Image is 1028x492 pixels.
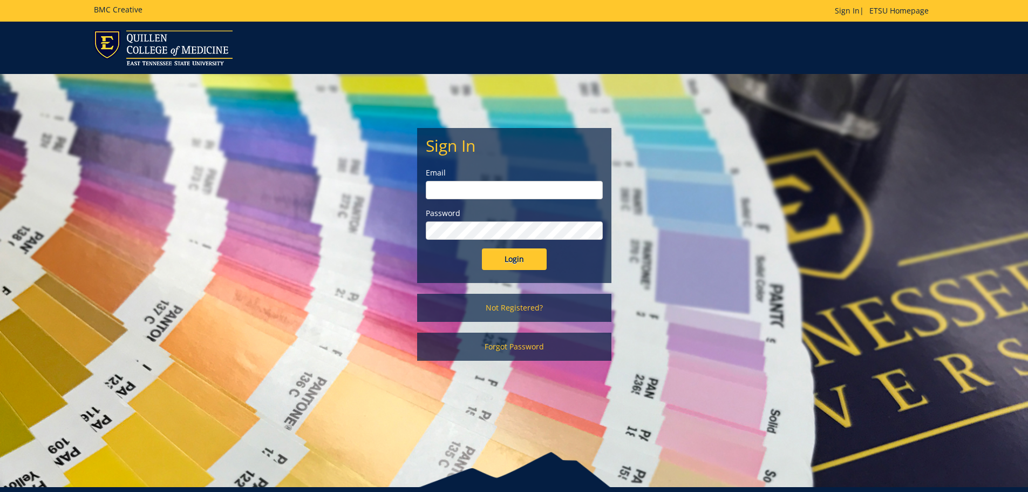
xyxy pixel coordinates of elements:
p: | [835,5,934,16]
img: ETSU logo [94,30,233,65]
a: Sign In [835,5,860,16]
input: Login [482,248,547,270]
label: Password [426,208,603,219]
label: Email [426,167,603,178]
a: Not Registered? [417,294,611,322]
h2: Sign In [426,137,603,154]
h5: BMC Creative [94,5,142,14]
a: ETSU Homepage [864,5,934,16]
a: Forgot Password [417,333,611,361]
